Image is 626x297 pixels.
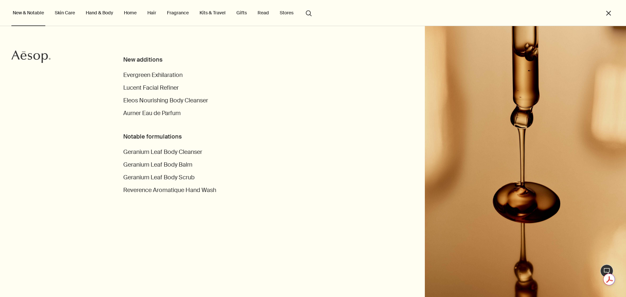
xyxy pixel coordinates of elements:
a: Hair [146,8,157,17]
a: Eleos Nourishing Body Cleanser [123,96,208,105]
span: Reverence Aromatique Hand Wash [123,186,216,194]
a: Evergreen Exhilaration [123,71,183,80]
a: Aurner Eau de Parfum [123,109,181,118]
button: Open search [303,7,315,19]
a: Geranium Leaf Body Balm [123,160,192,169]
a: Home [123,8,138,17]
a: Geranium Leaf Body Cleanser [123,148,202,156]
div: New additions [123,55,274,64]
button: Stores [278,8,295,17]
a: Kits & Travel [198,8,227,17]
span: Evergreen Exhilaration [123,71,183,79]
a: Reverence Aromatique Hand Wash [123,186,216,195]
span: Geranium Leaf Body Scrub [123,173,195,181]
img: Bottle on bench in a labratory [425,26,626,297]
span: Lucent Facial Refiner [123,84,179,92]
span: Geranium Leaf Body Balm [123,161,192,169]
a: Lucent Facial Refiner [123,83,179,92]
button: New & Notable [11,8,45,17]
a: Hand & Body [84,8,114,17]
div: Notable formulations [123,132,274,141]
a: Skin Care [53,8,76,17]
span: Eleos Nourishing Body Cleanser [123,97,208,104]
a: Gifts [235,8,248,17]
button: Close the Menu [605,9,612,17]
button: Live Assistance [600,264,613,277]
a: Aesop [11,50,51,65]
svg: Aesop [11,50,51,63]
span: Aurner Eau de Parfum [123,109,181,117]
a: Geranium Leaf Body Scrub [123,173,195,182]
a: Read [256,8,270,17]
a: Fragrance [166,8,190,17]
